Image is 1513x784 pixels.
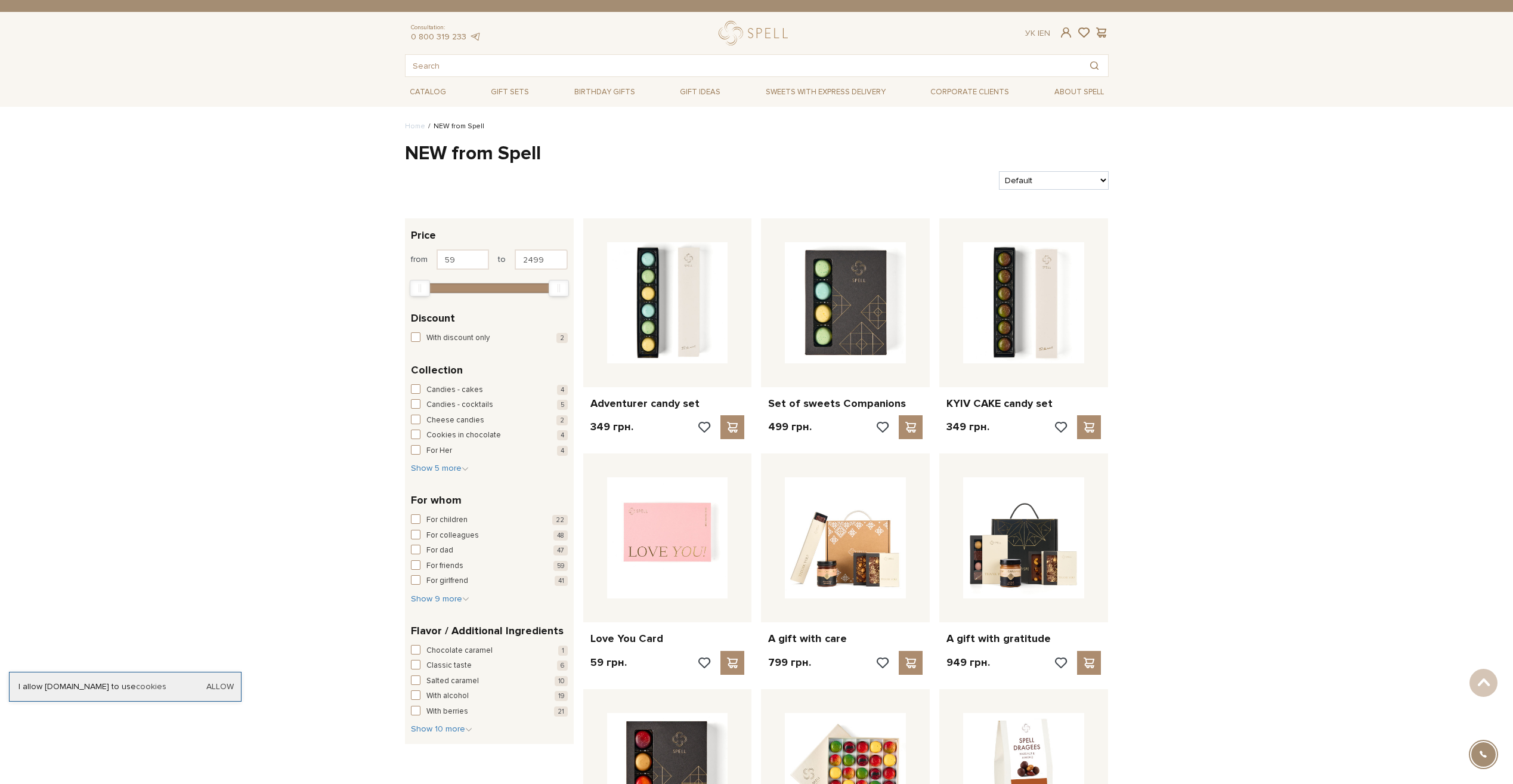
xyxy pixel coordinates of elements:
[411,384,568,396] button: Candies - cakes 4
[136,681,166,692] a: cookies
[946,656,990,669] p: 949 грн.
[411,362,463,378] span: Collection
[558,646,568,656] span: 1
[411,462,469,474] button: Show 5 more
[553,530,568,541] span: 48
[411,415,568,427] button: Cheese candies 2
[411,254,428,265] span: from
[946,632,1101,646] a: A gift with gratitude
[437,249,490,270] input: Price
[549,280,569,297] div: Max
[426,560,463,572] span: For friends
[405,141,1109,166] h1: NEW from Spell
[411,645,568,657] button: Chocolate caramel 1
[557,660,568,671] span: 6
[411,514,568,526] button: For children 22
[426,445,452,457] span: For Her
[411,445,568,457] button: For Her 4
[1025,28,1050,39] div: En
[10,681,241,692] div: I allow [DOMAIN_NAME] to use
[486,83,534,101] a: Gift sets
[426,399,493,411] span: Candies - cocktails
[768,632,923,646] a: A gift with care
[426,675,479,687] span: Salted caramel
[557,385,568,395] span: 4
[411,706,568,718] button: With berries 21
[426,415,484,427] span: Cheese candies
[411,660,568,672] button: Classic taste 6
[1038,28,1039,38] span: |
[411,623,564,639] span: Flavor / Additional Ingredients
[590,397,745,410] a: Adventurer candy set
[411,545,568,557] button: For dad 47
[411,32,466,42] a: 0 800 319 233
[1081,55,1108,76] button: Search
[946,397,1101,410] a: KYIV CAKE candy set
[411,675,568,687] button: Salted caramel 10
[555,691,568,701] span: 19
[557,446,568,456] span: 4
[515,249,568,270] input: Price
[411,492,462,508] span: For whom
[761,82,890,102] a: Sweets with express delivery
[406,55,1081,76] input: Search
[411,332,568,344] button: With discount only 2
[411,575,568,587] button: For girlfrend 41
[426,545,453,557] span: For dad
[410,280,430,297] div: Min
[411,24,481,32] span: Consultation:
[555,576,568,586] span: 41
[426,332,490,344] span: With discount only
[411,690,568,702] button: With alcohol 19
[590,656,627,669] p: 59 грн.
[426,530,479,542] span: For colleagues
[554,706,568,717] span: 21
[768,656,811,669] p: 799 грн.
[552,515,568,525] span: 22
[411,399,568,411] button: Candies - cocktails 5
[1050,83,1109,101] a: About Spell
[607,477,728,598] img: Love You Card
[411,310,455,326] span: Discount
[411,463,469,473] span: Show 5 more
[570,83,640,101] a: Birthday gifts
[405,83,451,101] a: Catalog
[426,660,472,672] span: Classic taste
[411,724,472,734] span: Show 10 more
[1025,28,1035,38] a: Ук
[557,430,568,440] span: 4
[426,706,468,718] span: With berries
[426,645,493,657] span: Chocolate caramel
[426,575,468,587] span: For girlfrend
[557,400,568,410] span: 5
[426,514,468,526] span: For children
[555,676,568,686] span: 10
[553,561,568,571] span: 59
[719,21,793,45] a: logo
[556,333,568,343] span: 2
[411,723,472,735] button: Show 10 more
[426,430,501,442] span: Cookies in chocolate
[411,593,469,605] button: Show 9 more
[206,681,234,692] a: Allow
[946,420,989,434] p: 349 грн.
[590,420,633,434] p: 349 грн.
[411,530,568,542] button: For colleagues 48
[675,83,725,101] a: Gift ideas
[411,560,568,572] button: For friends 59
[556,415,568,425] span: 2
[425,121,484,132] li: NEW from Spell
[768,397,923,410] a: Set of sweets Companions
[426,690,469,702] span: With alcohol
[553,545,568,555] span: 47
[469,32,481,42] a: telegram
[426,384,483,396] span: Candies - cakes
[411,227,436,243] span: Price
[411,594,469,604] span: Show 9 more
[590,632,745,646] a: Love You Card
[498,254,506,265] span: to
[405,122,425,131] a: Home
[926,83,1014,101] a: Corporate clients
[768,420,812,434] p: 499 грн.
[411,430,568,442] button: Cookies in chocolate 4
